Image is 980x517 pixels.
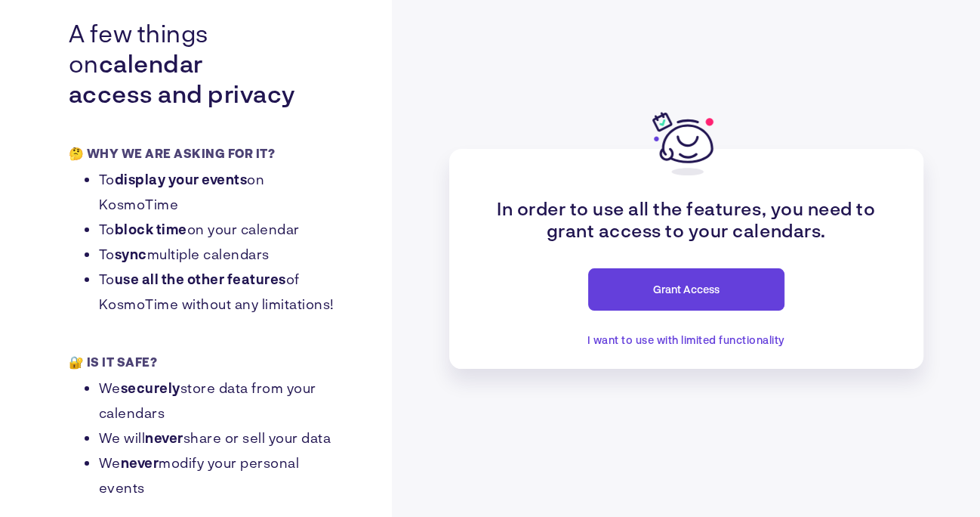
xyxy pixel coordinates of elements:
[69,48,295,107] strong: calendar access and privacy
[99,426,343,450] li: We will share or sell your data
[115,221,187,237] strong: block time
[69,146,276,161] p: 🤔 WHY WE ARE ASKING FOR IT?
[653,283,720,296] span: Grant Access
[145,429,183,446] strong: never
[69,354,158,370] p: 🔐 IS IT SAFE?
[115,246,147,262] strong: sync
[99,217,343,242] li: To on your calendar
[99,267,343,317] li: To of KosmoTime without any limitations!
[99,450,343,500] li: We modify your personal events
[121,379,180,396] strong: securely
[115,171,248,187] strong: display your events
[99,167,343,217] li: To on KosmoTime
[69,17,343,108] p: A few things on
[99,242,343,267] li: To multiple calendars
[115,271,286,287] strong: use all the other features
[485,197,887,241] p: In order to use all the features, you need to grant access to your calendars.
[587,333,785,346] span: I want to use with limited functionality
[121,454,159,471] strong: never
[588,268,784,311] button: Grant Access
[99,376,343,426] li: We store data from your calendars
[652,110,720,178] img: Prompt Logo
